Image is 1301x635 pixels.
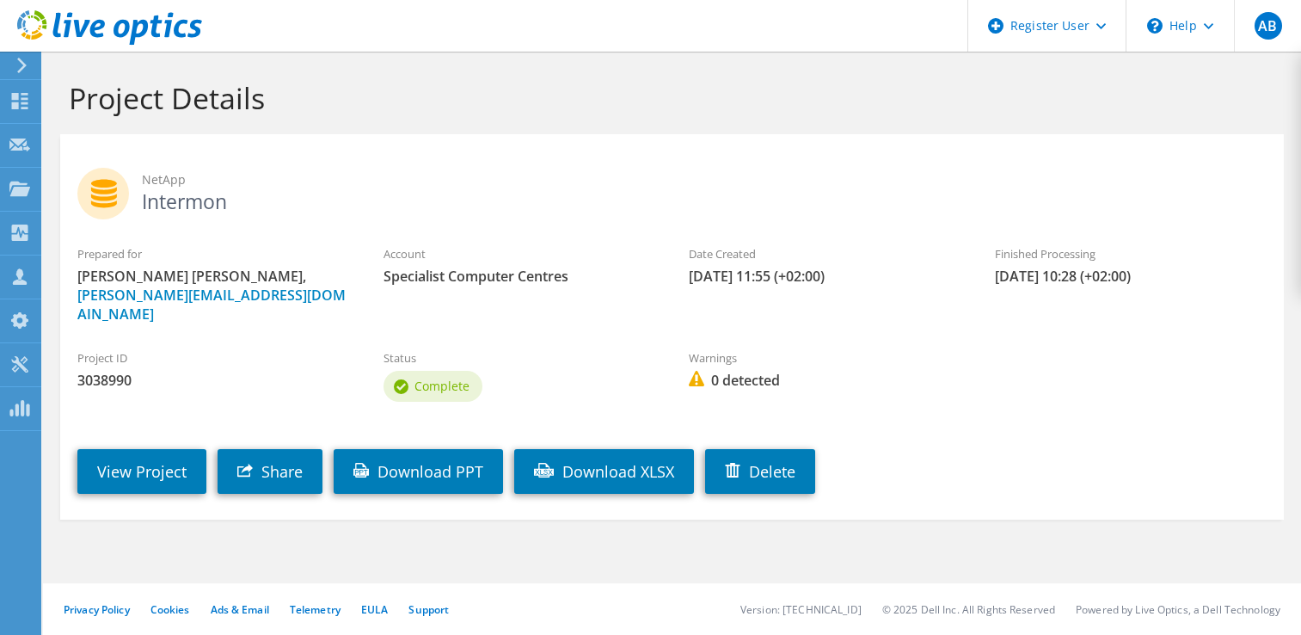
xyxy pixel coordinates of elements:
a: Delete [705,449,815,494]
span: 0 detected [689,371,960,390]
a: Telemetry [290,602,341,617]
a: [PERSON_NAME][EMAIL_ADDRESS][DOMAIN_NAME] [77,286,346,324]
svg: \n [1147,18,1163,34]
span: 3038990 [77,371,349,390]
a: Ads & Email [211,602,269,617]
li: Version: [TECHNICAL_ID] [740,602,862,617]
a: Support [408,602,449,617]
span: [PERSON_NAME] [PERSON_NAME], [77,267,349,324]
label: Status [384,349,655,367]
a: Cookies [150,602,190,617]
label: Date Created [689,245,960,262]
a: View Project [77,449,206,494]
li: Powered by Live Optics, a Dell Technology [1076,602,1280,617]
span: AB [1255,12,1282,40]
a: EULA [361,602,388,617]
label: Account [384,245,655,262]
a: Share [218,449,322,494]
span: Specialist Computer Centres [384,267,655,286]
span: [DATE] 11:55 (+02:00) [689,267,960,286]
a: Privacy Policy [64,602,130,617]
a: Download XLSX [514,449,694,494]
label: Project ID [77,349,349,367]
span: NetApp [142,170,1267,189]
span: Complete [414,378,469,394]
label: Finished Processing [995,245,1267,262]
li: © 2025 Dell Inc. All Rights Reserved [882,602,1055,617]
span: [DATE] 10:28 (+02:00) [995,267,1267,286]
label: Prepared for [77,245,349,262]
label: Warnings [689,349,960,367]
a: Download PPT [334,449,503,494]
h1: Project Details [69,80,1267,116]
h2: Intermon [77,168,1267,211]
